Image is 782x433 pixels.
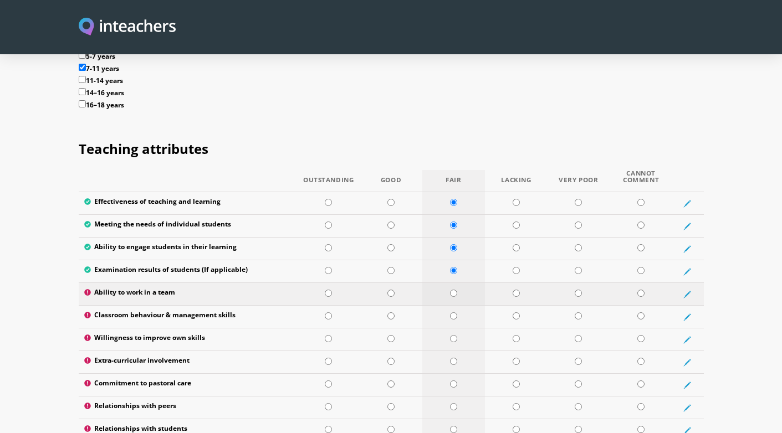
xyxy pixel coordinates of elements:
[422,170,485,192] th: Fair
[84,266,292,277] label: Examination results of students (If applicable)
[79,18,176,37] a: Visit this site's homepage
[297,170,360,192] th: Outstanding
[84,288,292,300] label: Ability to work in a team
[79,64,704,76] label: 7-11 years
[79,76,86,83] input: 11-14 years
[79,51,704,64] label: 5-7 years
[84,334,292,345] label: Willingness to improve own skills
[84,198,292,209] label: Effectiveness of teaching and learning
[84,402,292,413] label: Relationships with peers
[79,88,86,95] input: 14–16 years
[360,170,422,192] th: Good
[79,100,704,112] label: 16–18 years
[485,170,548,192] th: Lacking
[79,18,176,37] img: Inteachers
[79,51,86,59] input: 5-7 years
[79,88,704,100] label: 14–16 years
[84,357,292,368] label: Extra-curricular involvement
[79,64,86,71] input: 7-11 years
[84,311,292,322] label: Classroom behaviour & management skills
[79,140,208,158] span: Teaching attributes
[84,243,292,254] label: Ability to engage students in their learning
[79,100,86,107] input: 16–18 years
[79,76,704,88] label: 11-14 years
[84,379,292,390] label: Commitment to pastoral care
[84,220,292,231] label: Meeting the needs of individual students
[610,170,672,192] th: Cannot Comment
[547,170,610,192] th: Very Poor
